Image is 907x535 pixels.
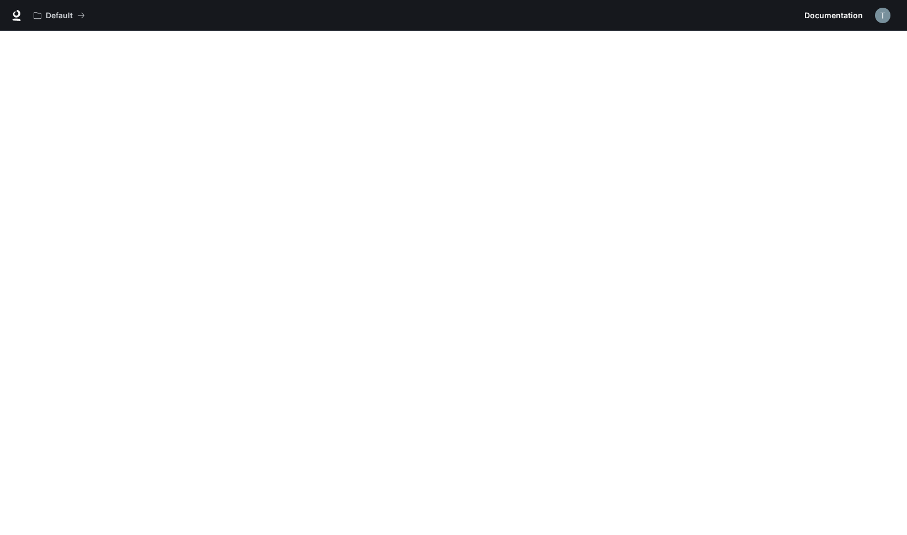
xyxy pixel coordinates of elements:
p: Default [46,11,73,20]
button: All workspaces [29,4,90,26]
a: Documentation [800,4,867,26]
img: User avatar [875,8,890,23]
span: Documentation [804,9,863,23]
button: User avatar [872,4,894,26]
